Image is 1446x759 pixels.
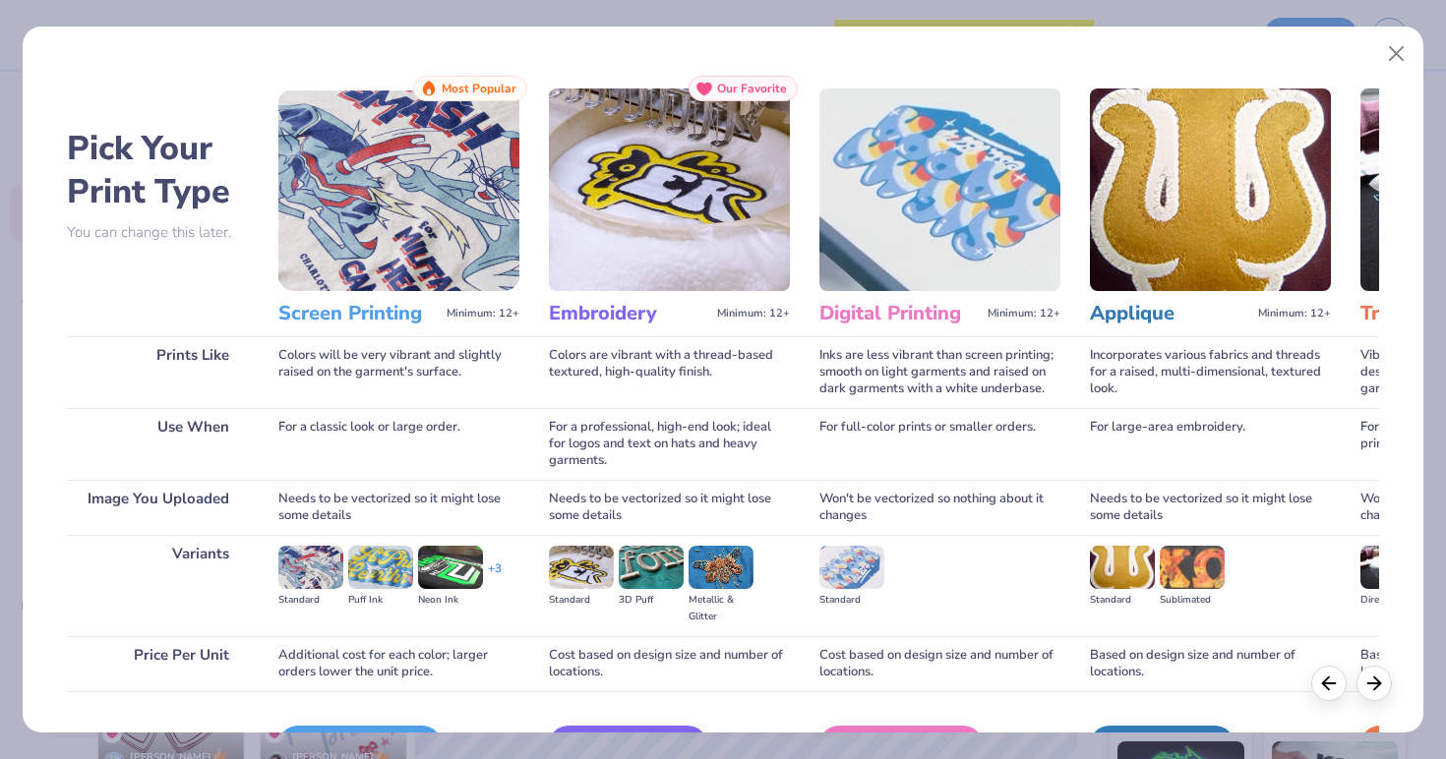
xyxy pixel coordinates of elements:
div: + 3 [488,560,502,594]
img: Standard [1090,546,1155,589]
div: Standard [819,592,884,609]
div: Standard [549,592,614,609]
h3: Embroidery [549,301,709,326]
div: For large-area embroidery. [1090,408,1331,480]
div: Inks are less vibrant than screen printing; smooth on light garments and raised on dark garments ... [819,336,1060,408]
div: Prints Like [67,336,249,408]
div: Needs to be vectorized so it might lose some details [549,480,790,535]
span: Minimum: 12+ [988,307,1060,321]
div: Additional cost for each color; larger orders lower the unit price. [278,636,519,691]
div: Colors will be very vibrant and slightly raised on the garment's surface. [278,336,519,408]
span: Minimum: 12+ [717,307,790,321]
img: Applique [1090,88,1331,291]
div: For a classic look or large order. [278,408,519,480]
h3: Digital Printing [819,301,980,326]
img: Standard [549,546,614,589]
div: Direct-to-film [1360,592,1425,609]
div: Metallic & Glitter [689,592,753,625]
img: Neon Ink [418,546,483,589]
div: For a professional, high-end look; ideal for logos and text on hats and heavy garments. [549,408,790,480]
div: Needs to be vectorized so it might lose some details [1090,480,1331,535]
div: Cost based on design size and number of locations. [819,636,1060,691]
div: For full-color prints or smaller orders. [819,408,1060,480]
div: Standard [1090,592,1155,609]
div: Neon Ink [418,592,483,609]
h2: Pick Your Print Type [67,127,249,213]
div: Puff Ink [348,592,413,609]
div: Image You Uploaded [67,480,249,535]
img: Puff Ink [348,546,413,589]
span: Most Popular [442,82,516,95]
p: You can change this later. [67,224,249,241]
button: Close [1378,35,1416,73]
img: Embroidery [549,88,790,291]
div: Variants [67,535,249,636]
h3: Applique [1090,301,1250,326]
span: Minimum: 12+ [1258,307,1331,321]
div: Needs to be vectorized so it might lose some details [278,480,519,535]
div: Incorporates various fabrics and threads for a raised, multi-dimensional, textured look. [1090,336,1331,408]
span: Our Favorite [717,82,787,95]
h3: Screen Printing [278,301,439,326]
img: Sublimated [1160,546,1225,589]
img: Digital Printing [819,88,1060,291]
div: Standard [278,592,343,609]
img: Screen Printing [278,88,519,291]
div: Sublimated [1160,592,1225,609]
div: 3D Puff [619,592,684,609]
img: Standard [819,546,884,589]
div: Colors are vibrant with a thread-based textured, high-quality finish. [549,336,790,408]
div: Cost based on design size and number of locations. [549,636,790,691]
img: 3D Puff [619,546,684,589]
span: Minimum: 12+ [447,307,519,321]
div: Won't be vectorized so nothing about it changes [819,480,1060,535]
div: Based on design size and number of locations. [1090,636,1331,691]
img: Metallic & Glitter [689,546,753,589]
img: Standard [278,546,343,589]
img: Direct-to-film [1360,546,1425,589]
div: Use When [67,408,249,480]
div: Price Per Unit [67,636,249,691]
